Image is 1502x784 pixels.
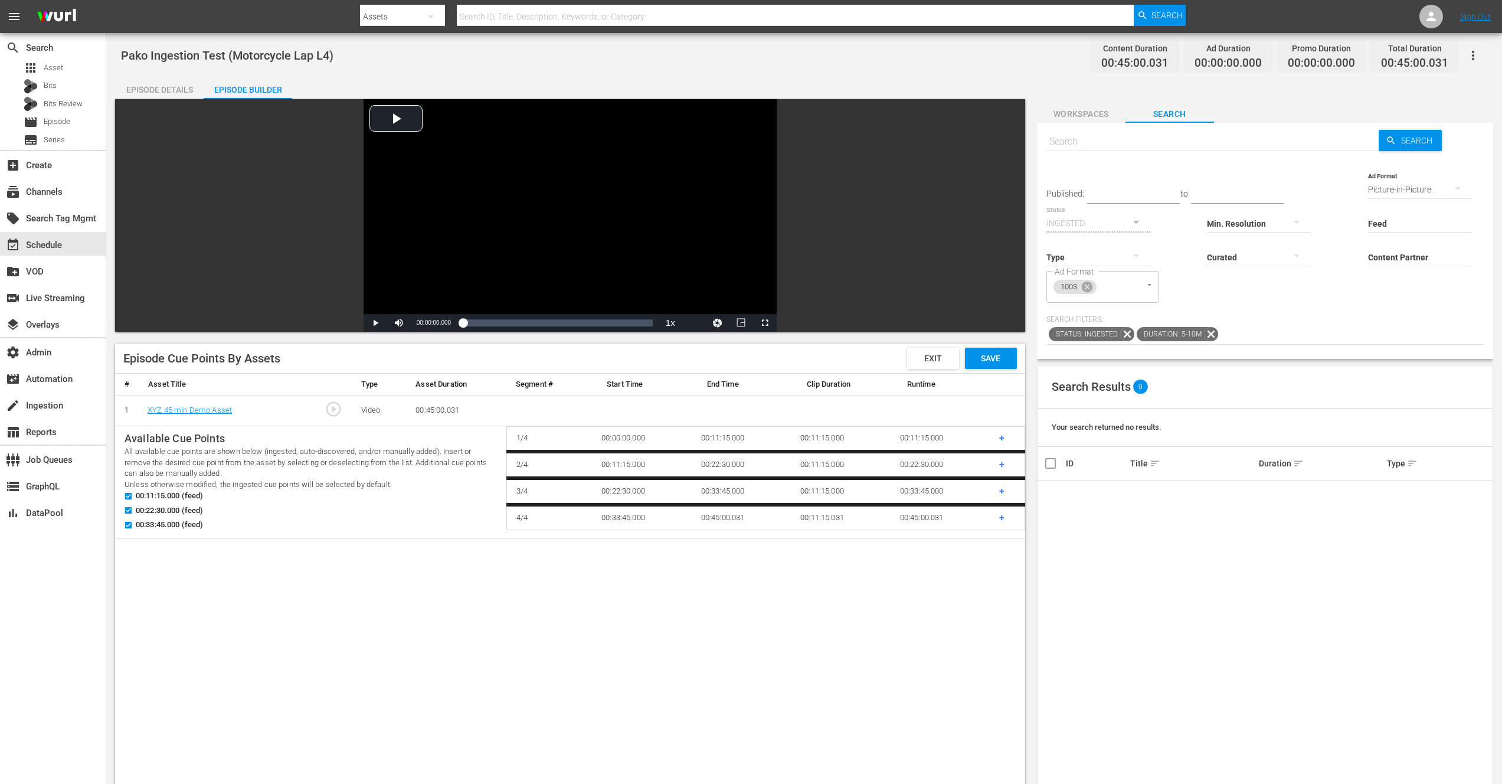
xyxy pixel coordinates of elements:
[7,9,21,24] span: menu
[6,345,20,360] span: Admin
[1407,458,1418,469] span: sort
[791,427,890,452] td: 00:11:15.000
[44,98,83,110] span: Bits Review
[1046,315,1484,325] p: Search Filters:
[6,425,20,439] span: Reports
[115,374,139,396] th: #
[204,76,292,99] button: Episode Builder
[706,314,729,332] button: Jump To Time
[592,478,691,505] td: 00:22:30.000
[325,400,342,418] span: play_circle_outline
[965,348,1017,369] button: Save
[1195,40,1262,57] div: Ad Duration
[506,374,597,396] th: Segment #
[891,427,990,452] td: 00:11:15.000
[352,374,406,396] th: Type
[24,97,38,111] div: Bits Review
[115,76,204,104] div: Episode Details
[1053,280,1097,294] div: 1003
[6,506,20,520] span: bar_chart
[6,453,20,467] span: Job Queues
[907,348,959,369] button: Exit
[999,485,1004,496] span: +
[148,406,232,414] a: XYZ 45 min Demo Asset
[364,314,387,332] button: Play
[1368,173,1472,206] div: Picture-in-Picture
[1288,57,1355,70] span: 00:00:00.000
[1381,40,1448,57] div: Total Duration
[44,116,70,128] span: Episode
[506,427,592,452] td: 1 / 4
[597,374,698,396] th: Start Time
[1396,130,1442,151] span: Search
[1101,40,1169,57] div: Content Duration
[999,459,1004,470] span: +
[891,505,990,530] td: 00:45:00.031
[898,374,998,396] th: Runtime
[6,291,20,305] span: Live Streaming
[115,396,138,426] td: 1
[891,478,990,505] td: 00:33:45.000
[136,505,203,517] span: 00:22:30.000 (feed)
[1046,207,1150,240] div: INGESTED
[6,185,20,199] span: Channels
[1137,327,1204,341] span: Duration: 5-10m
[6,238,20,252] span: Schedule
[692,478,791,505] td: 00:33:45.000
[1053,282,1085,292] span: 1003
[1387,456,1448,471] div: Type
[791,478,890,505] td: 00:11:15.000
[24,61,38,75] span: Asset
[121,48,333,63] span: Pako Ingestion Test (Motorcycle Lap L4)
[1151,5,1183,26] span: Search
[6,211,20,226] span: Search Tag Mgmt
[1460,12,1491,21] a: Sign Out
[971,354,1010,363] span: Save
[6,41,20,55] span: Search
[1037,107,1125,122] span: Workspaces
[1293,458,1304,469] span: sort
[387,314,411,332] button: Mute
[791,505,890,530] td: 00:11:15.031
[729,314,753,332] button: Picture-in-Picture
[1130,456,1255,471] div: Title
[506,505,592,530] td: 4 / 4
[44,134,65,146] span: Series
[6,264,20,279] span: create_new_folder
[797,374,898,396] th: Clip Duration
[125,431,497,446] p: Available Cue Points
[1150,458,1160,469] span: sort
[352,396,406,426] td: Video
[24,79,38,93] div: Bits
[506,478,592,505] td: 3 / 4
[406,374,506,396] th: Asset Duration
[1125,107,1214,122] span: Search
[1066,459,1127,468] div: ID
[698,374,798,396] th: End Time
[204,76,292,104] div: Episode Builder
[753,314,777,332] button: Fullscreen
[1144,279,1155,290] button: Open
[6,398,20,413] span: Ingestion
[592,427,691,452] td: 00:00:00.000
[125,479,497,491] p: Unless otherwise modified, the ingested cue points will be selected by default.
[692,505,791,530] td: 00:45:00.031
[44,80,57,92] span: Bits
[915,354,951,363] span: Exit
[1101,57,1169,70] span: 00:45:00.031
[6,479,20,494] span: GraphQL
[506,452,592,478] td: 2 / 4
[136,490,203,502] span: 00:11:15.000 (feed)
[1133,380,1148,394] span: 0
[592,505,691,530] td: 00:33:45.000
[6,372,20,386] span: movie_filter
[1052,380,1131,394] span: Search Results
[1046,189,1084,198] span: Published:
[1379,130,1442,151] button: Search
[364,99,777,332] div: Video Player
[791,452,890,478] td: 00:11:15.000
[123,351,280,365] div: Episode Cue Points By Assets
[1195,57,1262,70] span: 00:00:00.000
[24,133,38,147] span: Series
[592,452,691,478] td: 00:11:15.000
